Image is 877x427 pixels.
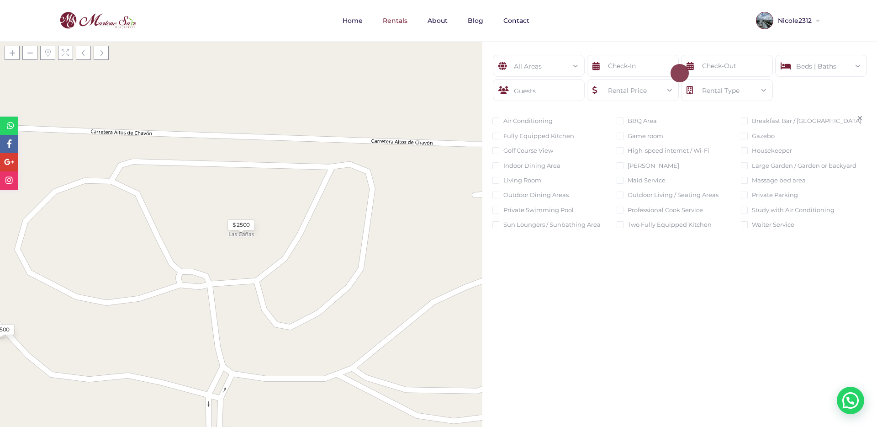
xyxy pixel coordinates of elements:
[752,131,775,141] label: Gazebo
[681,55,773,77] input: Check-Out
[628,131,663,141] label: Game room
[503,131,574,141] label: Fully Equipped Kitchen
[493,79,585,101] div: Guests
[628,145,709,155] label: High-speed internet / Wi-Fi
[628,116,657,126] label: BBQ Area
[503,160,560,171] label: Indoor Dining Area
[782,55,860,77] div: Beds | Baths
[594,80,671,101] div: Rental Price
[752,205,835,215] label: Study with Air Conditioning
[752,145,792,155] label: Housekeeper
[503,175,541,185] label: Living Room
[773,17,814,24] span: Nicole2312
[503,116,553,126] label: Air Conditioning
[503,219,601,230] label: Sun Loungers / Sunbathing Area
[628,175,666,185] label: Maid Service
[752,160,856,171] label: Large Garden / Garden or backyard
[587,55,679,77] input: Check-In
[628,190,719,200] label: Outdoor Living / Seating Areas
[628,205,703,215] label: Professional Cook Service
[173,118,310,166] div: Loading Maps
[503,145,553,155] label: Golf Course View
[503,205,574,215] label: Private Swimming Pool
[752,190,798,200] label: Private Parking
[752,175,806,185] label: Massage bed area
[628,160,679,171] label: [PERSON_NAME]
[57,10,138,32] img: logo
[500,55,577,77] div: All Areas
[752,116,861,126] label: Breakfast Bar / [GEOGRAPHIC_DATA]
[503,190,569,200] label: Outdoor Dining Areas
[232,221,250,229] div: $ 2500
[688,80,766,101] div: Rental Type
[628,219,712,230] label: Two Fully Equipped Kitchen
[752,219,794,230] label: Waiter Service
